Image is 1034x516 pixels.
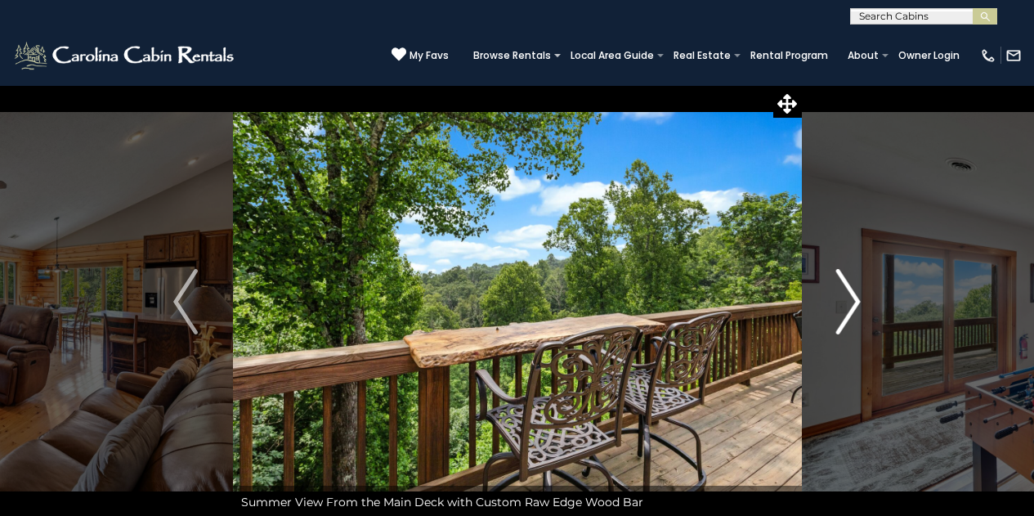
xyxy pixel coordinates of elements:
[980,47,996,64] img: phone-regular-white.png
[890,44,968,67] a: Owner Login
[1005,47,1022,64] img: mail-regular-white.png
[839,44,887,67] a: About
[562,44,662,67] a: Local Area Guide
[410,48,449,63] span: My Favs
[12,39,239,72] img: White-1-2.png
[173,269,198,334] img: arrow
[665,44,739,67] a: Real Estate
[392,47,449,64] a: My Favs
[836,269,861,334] img: arrow
[465,44,559,67] a: Browse Rentals
[742,44,836,67] a: Rental Program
